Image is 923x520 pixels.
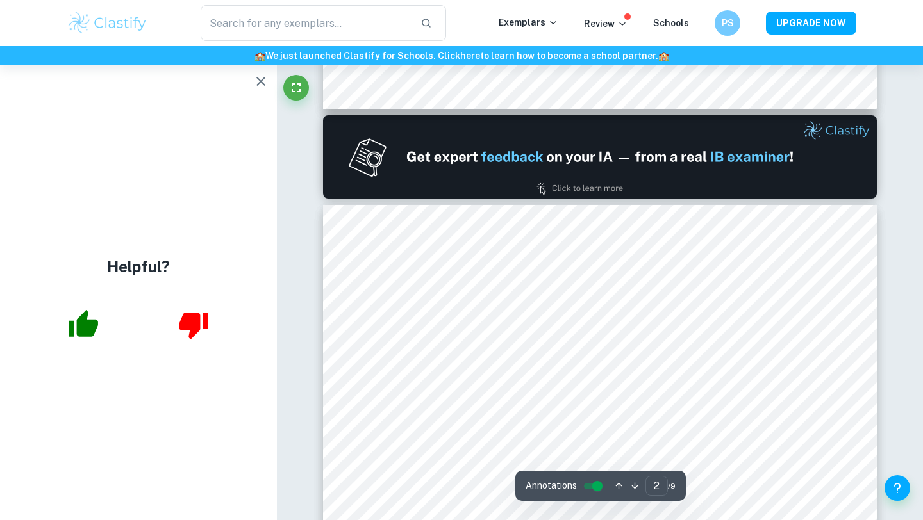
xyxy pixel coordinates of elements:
[283,75,309,101] button: Fullscreen
[526,479,577,492] span: Annotations
[658,51,669,61] span: 🏫
[720,16,735,30] h6: PS
[499,15,558,29] p: Exemplars
[67,10,148,36] img: Clastify logo
[3,49,920,63] h6: We just launched Clastify for Schools. Click to learn how to become a school partner.
[323,115,877,199] img: Ad
[107,255,170,278] h4: Helpful?
[885,475,910,501] button: Help and Feedback
[766,12,856,35] button: UPGRADE NOW
[460,51,480,61] a: here
[668,480,676,492] span: / 9
[653,18,689,28] a: Schools
[584,17,628,31] p: Review
[715,10,740,36] button: PS
[254,51,265,61] span: 🏫
[201,5,410,41] input: Search for any exemplars...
